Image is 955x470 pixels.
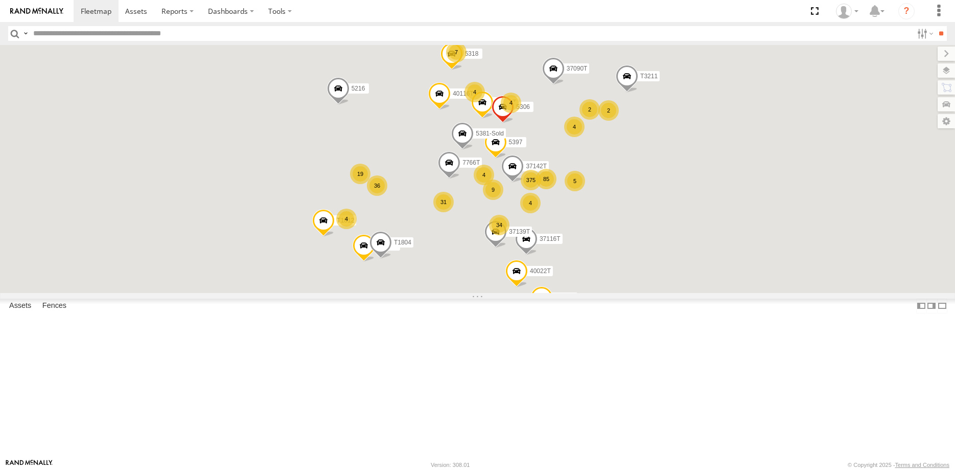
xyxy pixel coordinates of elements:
span: 37090T [566,65,587,72]
div: 9 [483,180,503,200]
i: ? [898,3,915,19]
a: Visit our Website [6,460,53,470]
span: 37139T [509,228,530,235]
div: 4 [336,209,357,229]
div: 4 [501,93,521,113]
div: 5 [565,171,585,191]
span: 37116T [539,235,560,242]
label: Assets [4,299,36,313]
div: 34 [489,215,509,235]
label: Search Query [21,26,30,41]
a: Terms and Conditions [895,462,949,468]
label: Dock Summary Table to the Left [916,299,926,314]
span: T1804 [393,239,411,246]
label: Fences [37,299,72,313]
span: 5318 [464,50,478,57]
span: 37142T [526,163,547,170]
span: T3211 [640,73,658,80]
label: Hide Summary Table [937,299,947,314]
div: 36 [367,175,387,196]
div: 4 [464,82,485,102]
label: Dock Summary Table to the Right [926,299,937,314]
span: 40066T [377,242,398,249]
div: 85 [536,169,556,189]
div: 19 [350,164,370,184]
div: 2 [598,100,619,121]
img: rand-logo.svg [10,8,63,15]
div: 31 [433,192,454,212]
div: 4 [474,165,494,185]
div: Version: 308.01 [431,462,470,468]
span: 5306 [516,103,530,110]
div: 7 [446,42,467,62]
div: © Copyright 2025 - [848,462,949,468]
div: 4 [564,117,585,137]
span: 5397 [508,139,522,146]
span: 5216 [351,85,365,92]
div: 4 [520,193,541,213]
span: 40116T [453,90,474,97]
label: Search Filter Options [913,26,935,41]
div: 2 [579,99,600,120]
label: Map Settings [938,114,955,128]
div: 375 [521,170,541,190]
span: 5381-Sold [476,130,504,137]
span: 7766T [462,159,480,166]
span: 40022T [530,267,551,274]
div: Dwight Wallace [832,4,862,19]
